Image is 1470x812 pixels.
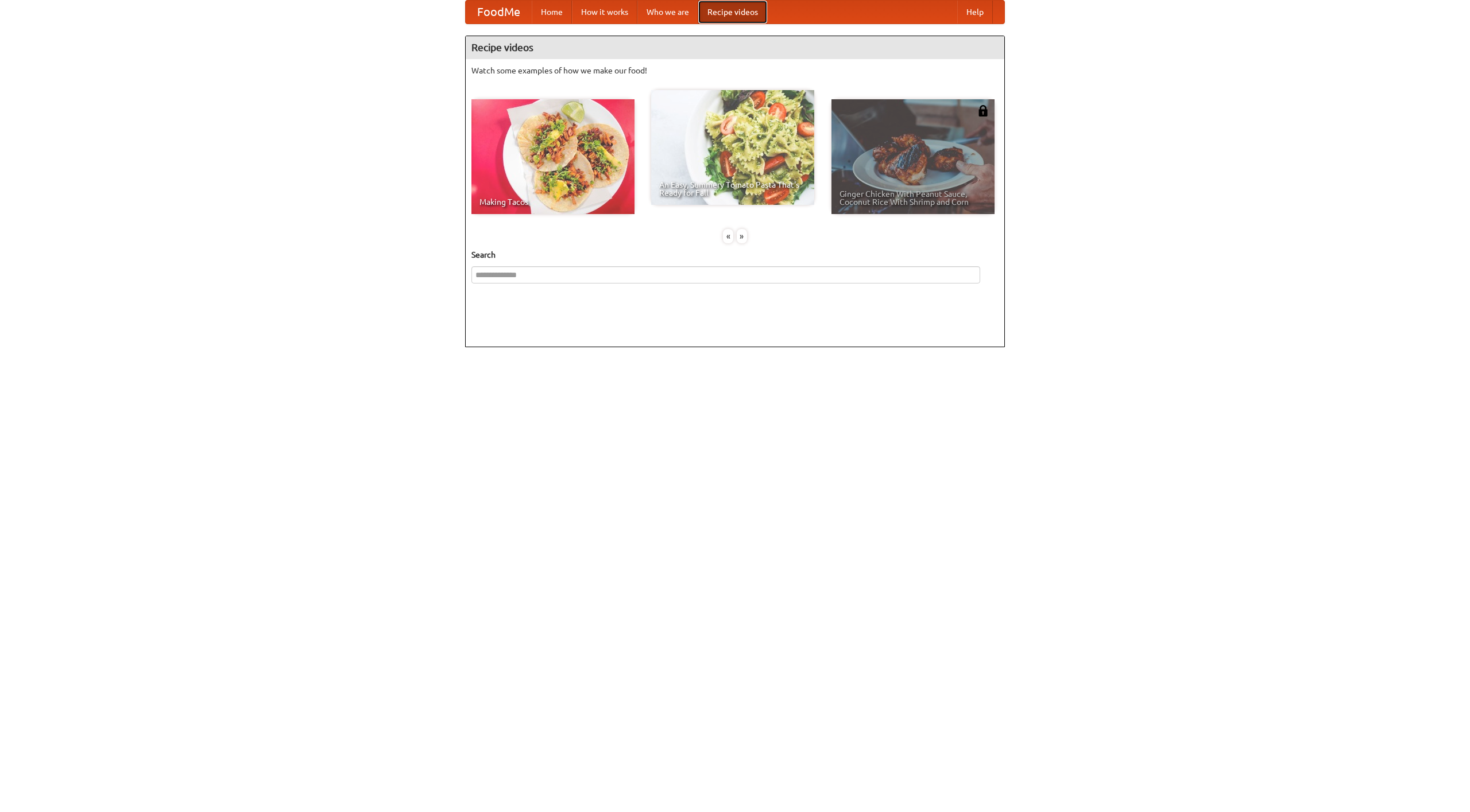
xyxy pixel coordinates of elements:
a: Recipe videos [698,1,767,24]
div: » [737,229,747,243]
img: 483408.png [977,105,989,116]
h5: Search [471,249,999,261]
a: How it works [572,1,637,24]
a: Help [957,1,993,24]
p: Watch some examples of how we make our food! [471,65,999,76]
a: Who we are [637,1,698,24]
a: Home [532,1,572,24]
span: An Easy, Summery Tomato Pasta That's Ready for Fall [659,181,806,197]
a: Making Tacos [471,99,635,214]
a: An Easy, Summery Tomato Pasta That's Ready for Fall [651,90,814,205]
span: Making Tacos [479,198,626,206]
h4: Recipe videos [466,36,1004,59]
div: « [723,229,733,243]
a: FoodMe [466,1,532,24]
